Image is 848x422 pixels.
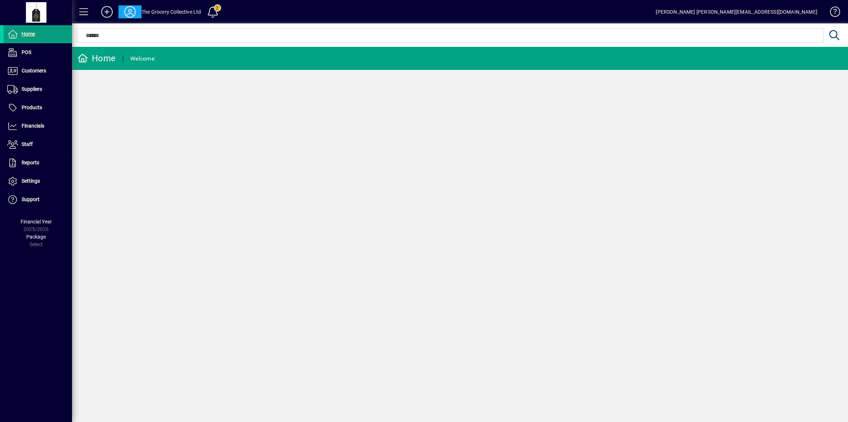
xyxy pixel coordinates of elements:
[22,141,33,147] span: Staff
[118,5,142,18] button: Profile
[22,178,40,184] span: Settings
[4,136,72,154] a: Staff
[4,80,72,98] a: Suppliers
[4,99,72,117] a: Products
[22,68,46,74] span: Customers
[26,234,46,240] span: Package
[22,86,42,92] span: Suppliers
[4,172,72,190] a: Settings
[4,117,72,135] a: Financials
[95,5,118,18] button: Add
[22,160,39,165] span: Reports
[22,31,35,37] span: Home
[21,219,52,225] span: Financial Year
[656,6,817,18] div: [PERSON_NAME] [PERSON_NAME][EMAIL_ADDRESS][DOMAIN_NAME]
[22,196,40,202] span: Support
[4,44,72,62] a: POS
[4,62,72,80] a: Customers
[22,123,44,129] span: Financials
[4,191,72,209] a: Support
[4,154,72,172] a: Reports
[22,49,31,55] span: POS
[142,6,201,18] div: The Grocery Collective Ltd
[77,53,116,64] div: Home
[22,105,42,110] span: Products
[825,1,839,25] a: Knowledge Base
